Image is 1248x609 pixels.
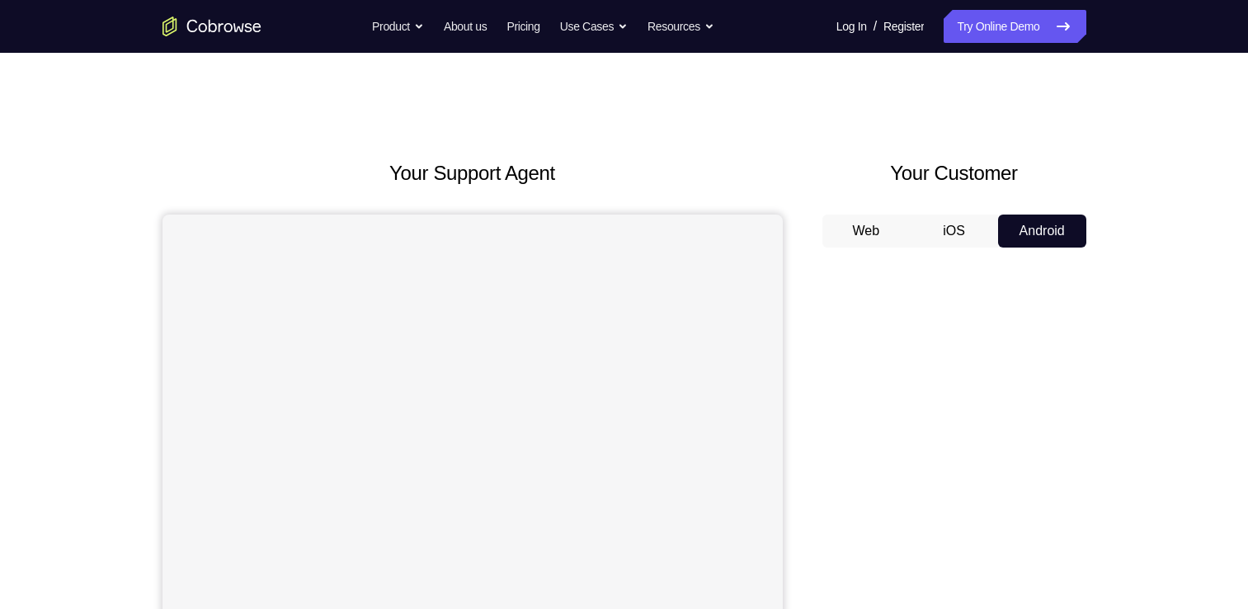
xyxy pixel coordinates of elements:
[560,10,628,43] button: Use Cases
[998,215,1086,248] button: Android
[822,215,911,248] button: Web
[883,10,924,43] a: Register
[822,158,1086,188] h2: Your Customer
[648,10,714,43] button: Resources
[162,158,783,188] h2: Your Support Agent
[910,215,998,248] button: iOS
[874,17,877,36] span: /
[836,10,867,43] a: Log In
[372,10,424,43] button: Product
[944,10,1086,43] a: Try Online Demo
[506,10,539,43] a: Pricing
[162,17,261,36] a: Go to the home page
[444,10,487,43] a: About us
